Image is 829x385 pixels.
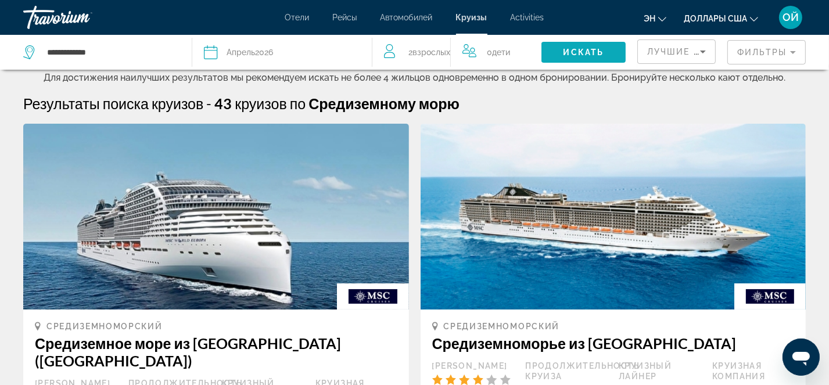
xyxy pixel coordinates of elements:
[644,10,666,27] button: Изменение языка
[456,13,487,22] a: Круизы
[619,361,701,382] div: Круизный лайнер
[541,42,626,63] button: Искать
[421,124,806,310] img: 1595507414.jpg
[412,48,450,57] span: Взрослых
[525,361,607,382] div: Продолжительность круиза
[227,44,273,60] div: 2026
[684,10,758,27] button: Изменить валюту
[647,47,771,56] span: Лучшие предложения
[564,48,604,57] span: Искать
[783,339,820,376] iframe: Button to launch messaging window
[204,35,361,70] button: Апрель2026
[381,13,433,22] a: Автомобилей
[23,2,139,33] a: Травориум
[727,39,806,65] button: Фильтр
[227,48,255,57] span: Апрель
[372,35,541,70] button: Путешественники: 2 взрослых, 0 детей
[487,48,492,57] font: 0
[432,361,514,371] div: [PERSON_NAME]
[684,14,747,23] span: Доллары США
[285,13,310,22] a: Отели
[308,95,460,112] span: Средиземному морю
[444,322,560,331] span: Средиземноморский
[214,95,232,112] span: 43
[432,334,795,352] h3: Средиземноморье из [GEOGRAPHIC_DATA]
[333,13,357,22] a: Рейсы
[734,283,806,310] img: msccruise.gif
[46,322,163,331] span: Средиземноморский
[206,95,211,112] span: -
[783,12,799,23] span: ОЙ
[776,5,806,30] button: Пользовательское меню
[408,48,412,57] font: 2
[337,283,408,310] img: msccruise.gif
[647,45,706,59] mat-select: Сортировать по
[23,124,409,310] img: 1622659055.jpg
[492,48,510,57] span: Дети
[23,95,203,112] h1: Результаты поиска круизов
[511,13,544,22] a: Activities
[235,95,306,112] span: круизов по
[712,361,794,382] div: Круизная компания
[35,334,397,369] h3: Средиземное море из [GEOGRAPHIC_DATA] ([GEOGRAPHIC_DATA])
[644,14,655,23] span: эн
